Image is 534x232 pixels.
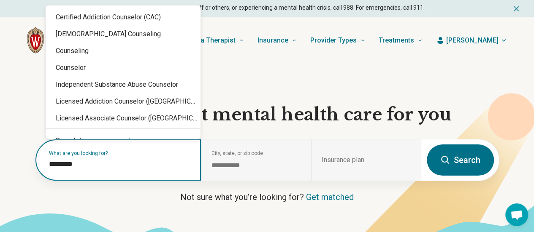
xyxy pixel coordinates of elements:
a: Get matched [306,192,354,202]
span: Search by name: [56,136,107,144]
p: Not sure what you’re looking for? [35,191,499,203]
button: Dismiss [512,3,520,13]
div: Certified Addiction Counselor (CAC) [46,9,201,26]
div: Suggestions [46,5,201,152]
span: Find a Therapist [186,35,236,46]
div: Licensed Addiction Counselor ([GEOGRAPHIC_DATA]) [46,93,201,110]
span: [PERSON_NAME] [446,35,499,45]
div: Counselor [46,59,201,76]
div: Licensed Associate Counselor ([GEOGRAPHIC_DATA]) [46,110,201,127]
div: Counseling [46,43,201,59]
span: Insurance [258,35,288,46]
div: Independent Substance Abuse Counselor [46,76,201,93]
a: Home page [27,27,149,54]
span: Treatments [379,35,414,46]
label: What are you looking for? [49,151,191,156]
button: Search [427,144,494,176]
div: [DEMOGRAPHIC_DATA] Counseling [46,26,201,43]
span: counsel [107,136,130,144]
span: Provider Types [310,35,357,46]
p: If you are at risk of harming yourself or others, or experiencing a mental health crisis, call 98... [108,3,425,12]
div: Open chat [505,203,528,226]
h1: Find the right mental health care for you [35,104,499,125]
